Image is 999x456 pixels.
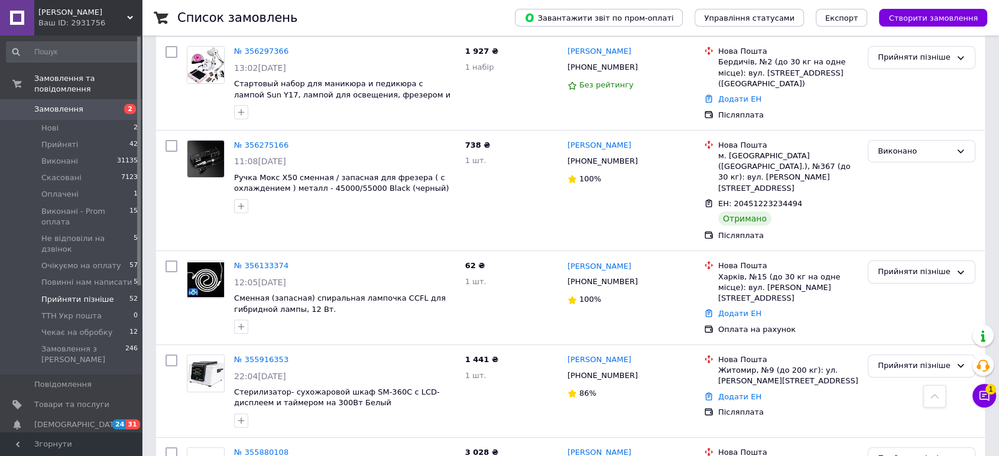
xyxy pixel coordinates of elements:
span: 1 шт. [465,371,486,380]
span: Прийняти пізніше [41,294,113,305]
img: Фото товару [187,262,224,298]
div: Нова Пошта [718,354,858,365]
span: 1 927 ₴ [465,47,498,56]
a: № 356275166 [234,141,288,149]
span: 0 [134,311,138,321]
span: Нові [41,123,59,133]
span: 12:05[DATE] [234,278,286,287]
a: № 356133374 [234,261,288,270]
span: Управління статусами [704,14,794,22]
a: Фото товару [187,260,225,298]
a: Стартовый набор для маникюра и педикюра с лампой Sun Y17, лампой для освещения, фрезером и вытяжк... [234,79,450,110]
span: 22:04[DATE] [234,372,286,381]
span: ЕН: 20451223234494 [718,199,802,208]
h1: Список замовлень [177,11,297,25]
span: Повідомлення [34,379,92,390]
span: 31 [126,419,140,429]
span: Не відповіли на дзвінок [41,233,134,255]
span: Замовлення та повідомлення [34,73,142,95]
span: 15 [129,206,138,227]
span: 5 [134,233,138,255]
div: Нова Пошта [718,140,858,151]
div: [PHONE_NUMBER] [565,368,640,383]
a: Створити замовлення [867,13,987,22]
span: Виконані [41,156,78,167]
span: Завантажити звіт по пром-оплаті [524,12,673,23]
span: 1 441 ₴ [465,355,498,364]
button: Завантажити звіт по пром-оплаті [515,9,683,27]
a: Сменная (запасная) спиральная лампочка CCFL для гибридной лампы, 12 Вт. [234,294,446,314]
a: Фото товару [187,46,225,84]
span: Товари та послуги [34,399,109,410]
span: 57 [129,260,138,271]
a: Стерилизатор- сухожаровой шкаф SM-360C с LCD-дисплеем и таймером на 300Вт Белый [234,387,440,408]
input: Пошук [6,41,139,63]
div: Бердичів, №2 (до 30 кг на одне місце): вул. [STREET_ADDRESS] ([GEOGRAPHIC_DATA]) [718,57,858,89]
div: Виконано [878,145,951,158]
span: 7123 [121,172,138,183]
img: Фото товару [187,141,224,177]
span: Прийняті [41,139,78,150]
button: Створити замовлення [879,9,987,27]
div: [PHONE_NUMBER] [565,60,640,75]
div: Житомир, №9 (до 200 кг): ул. [PERSON_NAME][STREET_ADDRESS] [718,365,858,386]
span: 24 [112,419,126,429]
img: Фото товару [187,355,224,392]
span: Знайди Дешевше [38,7,127,18]
div: Нова Пошта [718,46,858,57]
span: 42 [129,139,138,150]
span: 246 [125,344,138,365]
div: Післяплата [718,407,858,418]
a: [PERSON_NAME] [567,140,631,151]
a: № 356297366 [234,47,288,56]
span: 1 шт. [465,277,486,286]
span: Замовлення [34,104,83,115]
span: 2 [124,104,136,114]
a: Додати ЕН [718,95,761,103]
span: 86% [579,389,596,398]
div: Оплата на рахунок [718,324,858,335]
div: м. [GEOGRAPHIC_DATA] ([GEOGRAPHIC_DATA].), №367 (до 30 кг): вул. [PERSON_NAME][STREET_ADDRESS] [718,151,858,194]
span: 1 [134,189,138,200]
div: Ваш ID: 2931756 [38,18,142,28]
div: Харків, №15 (до 30 кг на одне місце): вул. [PERSON_NAME][STREET_ADDRESS] [718,272,858,304]
div: Прийняти пізніше [878,360,951,372]
span: 100% [579,174,601,183]
span: 11:08[DATE] [234,157,286,166]
div: Прийняти пізніше [878,266,951,278]
span: Виконані - Prom оплата [41,206,129,227]
div: Післяплата [718,110,858,120]
div: Отримано [718,211,771,226]
a: Ручка Мокс Х50 сменная / запасная для фрезера ( с охлаждением ) металл - 45000/55000 Black (черный) [234,173,449,193]
a: Фото товару [187,354,225,392]
span: 31135 [117,156,138,167]
span: 13:02[DATE] [234,63,286,73]
span: Очікуємо на оплату [41,260,121,271]
div: Прийняти пізніше [878,51,951,64]
span: 62 ₴ [465,261,485,270]
button: Чат з покупцем1 [972,384,996,408]
span: 52 [129,294,138,305]
span: Експорт [825,14,858,22]
span: 1 [985,384,996,395]
span: Створити замовлення [888,14,978,22]
button: Експорт [816,9,868,27]
div: Післяплата [718,230,858,241]
span: Чекає на обробку [41,327,112,338]
span: 1 шт. [465,156,486,165]
span: Оплачені [41,189,79,200]
span: Без рейтингу [579,80,634,89]
a: Додати ЕН [718,392,761,401]
span: 1 набір [465,63,494,71]
img: Фото товару [187,47,224,83]
a: [PERSON_NAME] [567,46,631,57]
span: Скасовані [41,172,82,183]
div: [PHONE_NUMBER] [565,154,640,169]
a: [PERSON_NAME] [567,261,631,272]
span: Повинні нам написати [41,277,132,288]
a: Додати ЕН [718,309,761,318]
span: ТТН Укр пошта [41,311,102,321]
